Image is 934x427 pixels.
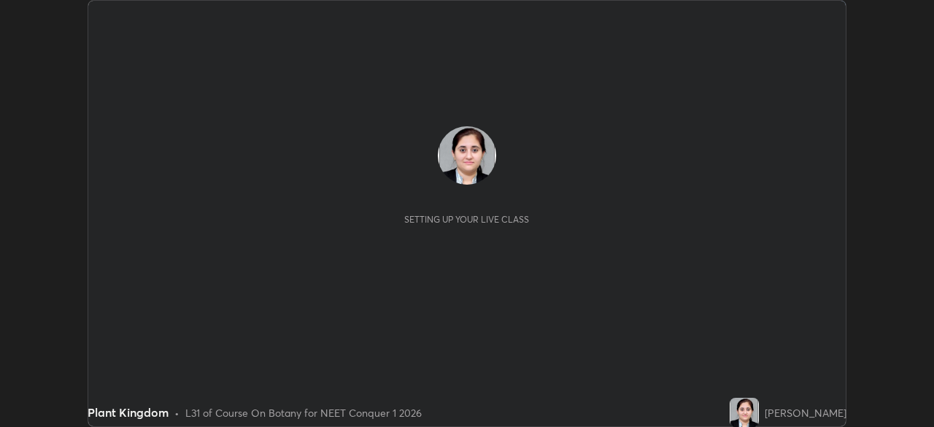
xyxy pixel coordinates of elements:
[438,126,496,185] img: b22a7a3a0eec4d5ca54ced57e8c01dd8.jpg
[174,405,180,420] div: •
[730,398,759,427] img: b22a7a3a0eec4d5ca54ced57e8c01dd8.jpg
[765,405,846,420] div: [PERSON_NAME]
[88,404,169,421] div: Plant Kingdom
[404,214,529,225] div: Setting up your live class
[185,405,422,420] div: L31 of Course On Botany for NEET Conquer 1 2026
